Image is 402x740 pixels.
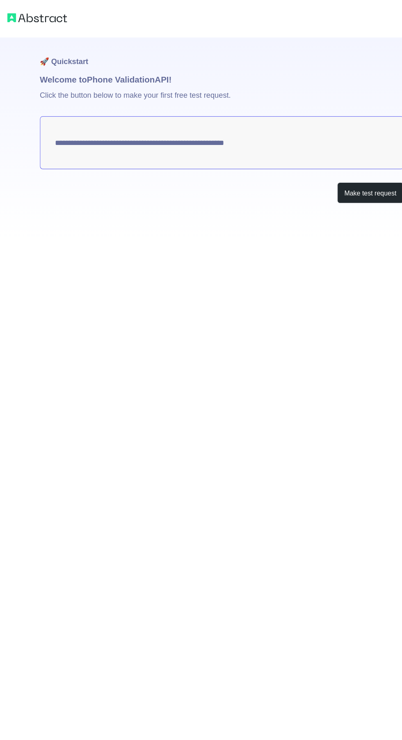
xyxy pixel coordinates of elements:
[302,160,360,178] button: Make test request
[42,33,361,64] h1: 🚀 Quickstart
[42,76,361,102] p: Click the button below to make your first free test request.
[42,64,361,76] h1: Welcome to Phone Validation API!
[327,706,386,724] iframe: Toggle Customer Support
[13,10,66,21] img: Abstract logo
